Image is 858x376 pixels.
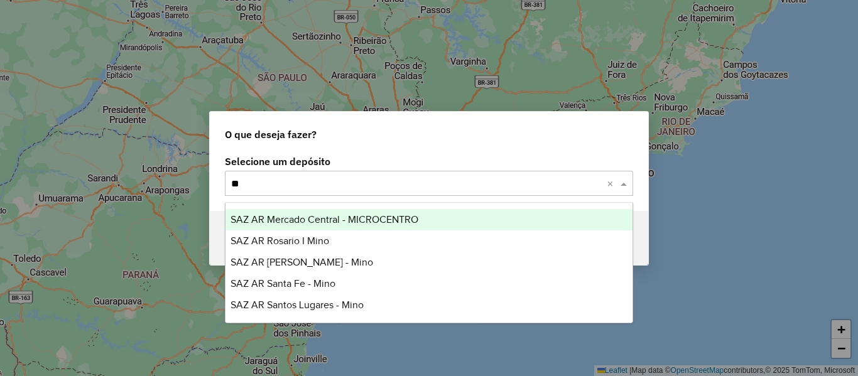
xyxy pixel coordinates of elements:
[225,202,633,323] ng-dropdown-panel: Options list
[225,127,317,142] span: O que deseja fazer?
[231,235,329,246] span: SAZ AR Rosario I Mino
[607,176,617,191] span: Clear all
[231,257,373,267] span: SAZ AR [PERSON_NAME] - Mino
[231,278,335,289] span: SAZ AR Santa Fe - Mino
[231,214,418,225] span: SAZ AR Mercado Central - MICROCENTRO
[225,154,633,169] label: Selecione um depósito
[231,299,364,310] span: SAZ AR Santos Lugares - Mino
